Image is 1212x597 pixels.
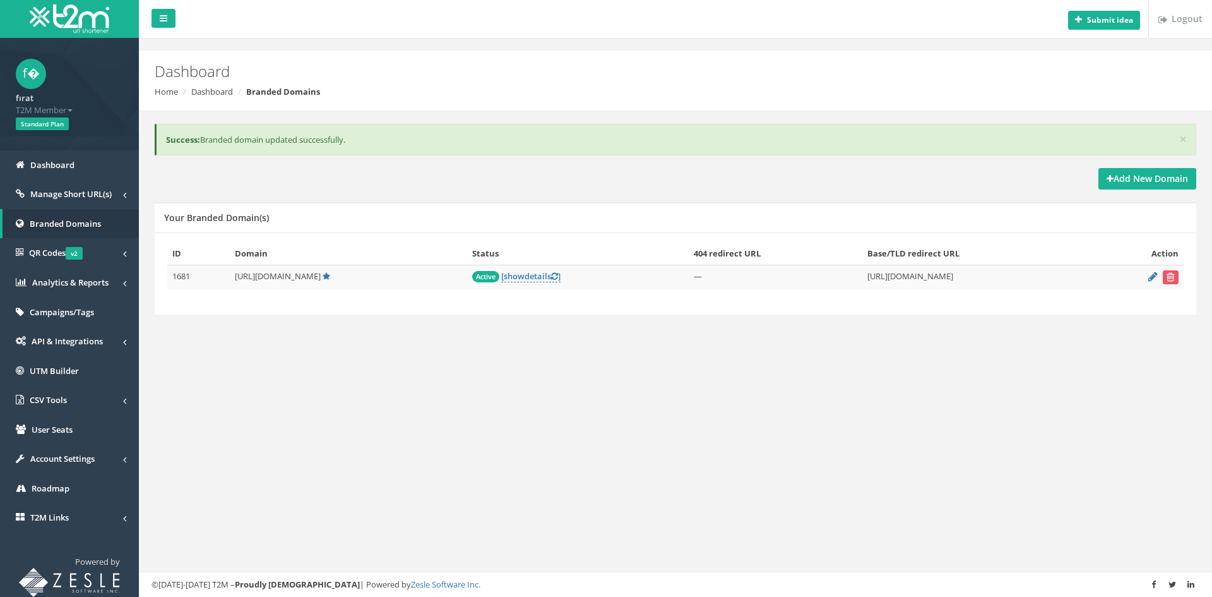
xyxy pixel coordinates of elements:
span: Dashboard [30,159,74,171]
span: Active [472,271,499,282]
span: Standard Plan [16,118,69,130]
span: Branded Domains [30,218,101,229]
span: Powered by [75,556,120,567]
span: f� [16,59,46,89]
h2: Dashboard [155,63,1019,80]
b: Success: [166,134,200,145]
a: Home [155,86,178,97]
button: × [1179,133,1187,146]
span: QR Codes [29,247,83,258]
a: Default [323,270,330,282]
a: Add New Domain [1098,168,1196,190]
td: 1681 [167,265,230,289]
span: CSV Tools [30,394,67,406]
a: Dashboard [191,86,233,97]
span: Manage Short URL(s) [30,188,112,200]
a: Zesle Software Inc. [411,579,480,590]
th: Status [467,243,689,265]
span: show [504,270,525,282]
th: ID [167,243,230,265]
strong: fırat [16,92,33,104]
span: [URL][DOMAIN_NAME] [235,270,321,282]
button: Submit idea [1068,11,1140,30]
th: 404 redirect URL [689,243,862,265]
span: API & Integrations [32,335,103,347]
a: [showdetails] [501,270,561,282]
span: UTM Builder [30,365,79,377]
h5: Your Branded Domain(s) [164,213,269,222]
div: ©[DATE]-[DATE] T2M – | Powered by [151,579,1199,591]
th: Action [1093,243,1184,265]
th: Base/TLD redirect URL [862,243,1093,265]
td: [URL][DOMAIN_NAME] [862,265,1093,289]
span: Account Settings [30,453,95,464]
img: T2M [30,4,109,33]
div: Branded domain updated successfully. [155,124,1196,156]
td: — [689,265,862,289]
span: T2M Member [16,104,123,116]
span: Roadmap [32,483,69,494]
span: User Seats [32,424,73,435]
span: v2 [66,247,83,260]
span: T2M Links [30,512,69,523]
th: Domain [230,243,467,265]
img: T2M URL Shortener powered by Zesle Software Inc. [19,568,120,597]
span: Campaigns/Tags [30,306,94,318]
strong: Add New Domain [1107,172,1188,184]
span: Analytics & Reports [32,277,109,288]
a: fırat T2M Member [16,89,123,116]
strong: Proudly [DEMOGRAPHIC_DATA] [235,579,360,590]
strong: Branded Domains [246,86,320,97]
b: Submit idea [1087,15,1133,25]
